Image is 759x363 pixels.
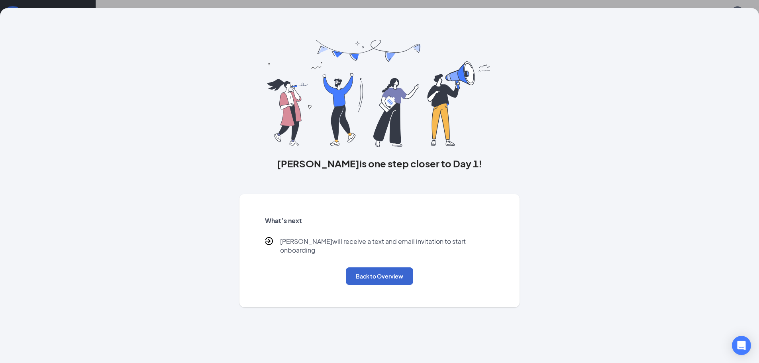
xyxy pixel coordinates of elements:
div: Open Intercom Messenger [732,336,751,355]
p: [PERSON_NAME] will receive a text and email invitation to start onboarding [280,237,494,255]
h3: [PERSON_NAME] is one step closer to Day 1! [239,157,520,170]
h5: What’s next [265,216,494,225]
button: Back to Overview [346,267,413,285]
img: you are all set [267,40,492,147]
